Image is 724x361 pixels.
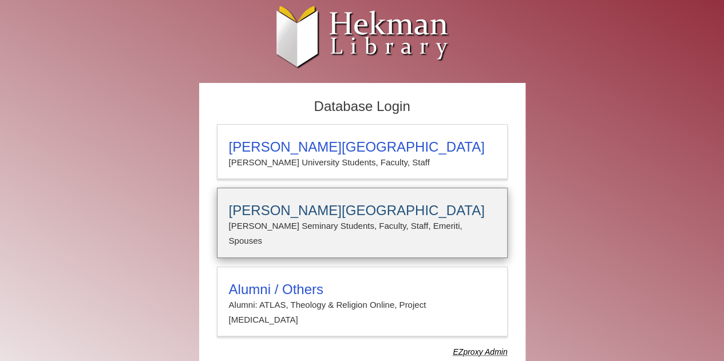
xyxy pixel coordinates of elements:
[229,297,496,328] p: Alumni: ATLAS, Theology & Religion Online, Project [MEDICAL_DATA]
[229,203,496,219] h3: [PERSON_NAME][GEOGRAPHIC_DATA]
[229,281,496,328] summary: Alumni / OthersAlumni: ATLAS, Theology & Religion Online, Project [MEDICAL_DATA]
[229,139,496,155] h3: [PERSON_NAME][GEOGRAPHIC_DATA]
[217,124,508,179] a: [PERSON_NAME][GEOGRAPHIC_DATA][PERSON_NAME] University Students, Faculty, Staff
[229,219,496,249] p: [PERSON_NAME] Seminary Students, Faculty, Staff, Emeriti, Spouses
[229,281,496,297] h3: Alumni / Others
[217,188,508,258] a: [PERSON_NAME][GEOGRAPHIC_DATA][PERSON_NAME] Seminary Students, Faculty, Staff, Emeriti, Spouses
[453,347,507,356] dfn: Use Alumni login
[211,95,513,118] h2: Database Login
[229,155,496,170] p: [PERSON_NAME] University Students, Faculty, Staff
